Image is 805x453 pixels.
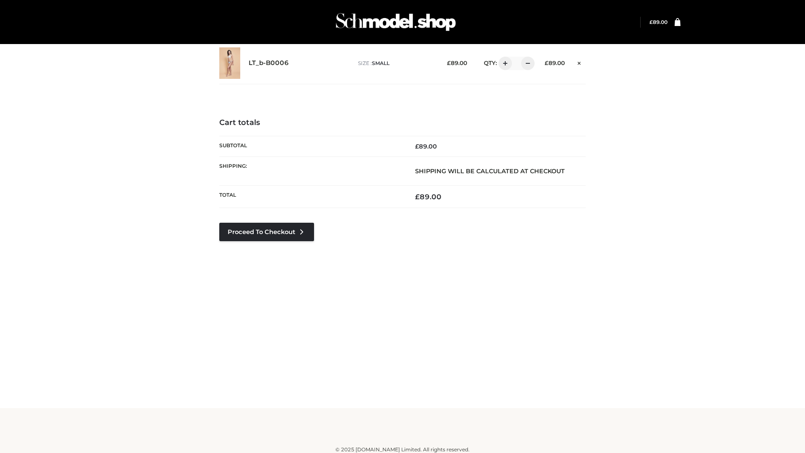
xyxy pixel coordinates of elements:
[649,19,667,25] bdi: 89.00
[649,19,653,25] span: £
[415,193,420,201] span: £
[219,156,402,185] th: Shipping:
[447,60,467,66] bdi: 89.00
[358,60,434,67] p: size :
[219,186,402,208] th: Total
[219,136,402,156] th: Subtotal
[415,167,565,175] strong: Shipping will be calculated at checkout
[372,60,390,66] span: SMALL
[545,60,565,66] bdi: 89.00
[545,60,548,66] span: £
[219,47,240,79] img: LT_b-B0006 - SMALL
[573,57,586,68] a: Remove this item
[447,60,451,66] span: £
[249,59,289,67] a: LT_b-B0006
[219,223,314,241] a: Proceed to Checkout
[333,5,459,39] img: Schmodel Admin 964
[415,143,437,150] bdi: 89.00
[649,19,667,25] a: £89.00
[415,143,419,150] span: £
[475,57,532,70] div: QTY:
[219,118,586,128] h4: Cart totals
[415,193,441,201] bdi: 89.00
